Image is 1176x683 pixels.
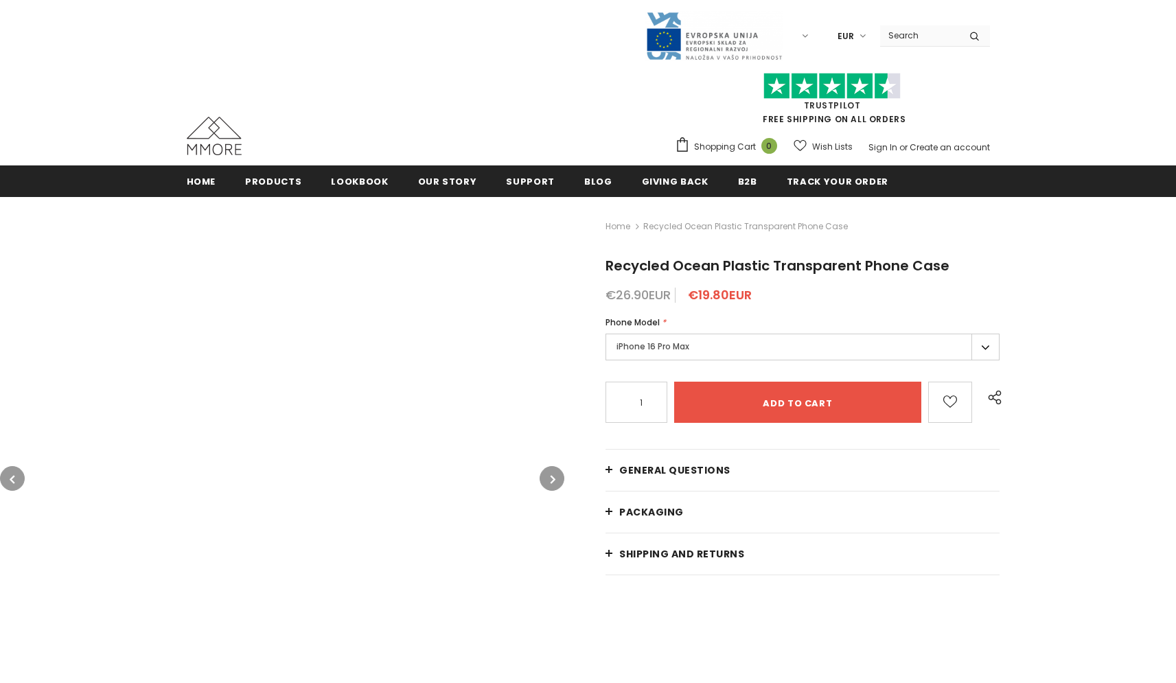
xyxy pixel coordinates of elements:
span: FREE SHIPPING ON ALL ORDERS [675,79,990,125]
img: Trust Pilot Stars [763,73,901,100]
span: Blog [584,175,612,188]
span: Phone Model [606,316,660,328]
span: Track your order [787,175,888,188]
span: Lookbook [331,175,388,188]
a: Home [606,218,630,235]
span: Our Story [418,175,477,188]
a: support [506,165,555,196]
a: General Questions [606,450,1000,491]
span: Recycled Ocean Plastic Transparent Phone Case [606,256,949,275]
input: Add to cart [674,382,921,423]
img: Javni Razpis [645,11,783,61]
a: Create an account [910,141,990,153]
span: Shopping Cart [694,140,756,154]
a: B2B [738,165,757,196]
a: PACKAGING [606,491,1000,533]
span: €26.90EUR [606,286,671,303]
span: Wish Lists [812,140,853,154]
a: Javni Razpis [645,30,783,41]
span: €19.80EUR [688,286,752,303]
img: MMORE Cases [187,117,242,155]
a: Blog [584,165,612,196]
span: B2B [738,175,757,188]
span: EUR [838,30,854,43]
a: Lookbook [331,165,388,196]
a: Sign In [868,141,897,153]
span: Products [245,175,301,188]
a: Home [187,165,216,196]
a: Giving back [642,165,708,196]
a: Wish Lists [794,135,853,159]
span: Recycled Ocean Plastic Transparent Phone Case [643,218,848,235]
span: Home [187,175,216,188]
span: 0 [761,138,777,154]
a: Shopping Cart 0 [675,137,784,157]
label: iPhone 16 Pro Max [606,334,1000,360]
a: Trustpilot [804,100,861,111]
span: Giving back [642,175,708,188]
span: or [899,141,908,153]
a: Our Story [418,165,477,196]
input: Search Site [880,25,959,45]
span: PACKAGING [619,505,684,519]
a: Track your order [787,165,888,196]
a: Shipping and returns [606,533,1000,575]
span: Shipping and returns [619,547,744,561]
span: General Questions [619,463,730,477]
span: support [506,175,555,188]
a: Products [245,165,301,196]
